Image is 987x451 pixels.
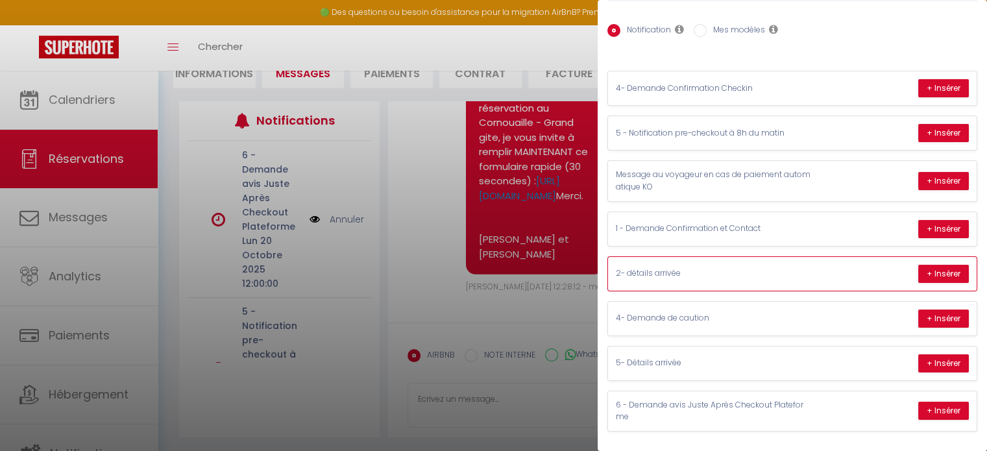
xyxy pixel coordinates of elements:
button: + Insérer [918,265,969,283]
p: 4- Demande de caution [616,312,810,324]
p: 4- Demande Confirmation Checkin [616,82,810,95]
p: 2- détails arrivée [616,267,810,280]
button: + Insérer [918,172,969,190]
button: + Insérer [918,124,969,142]
i: Les notifications sont visibles par toi et ton équipe [675,24,684,34]
button: + Insérer [918,310,969,328]
p: 6 - Demande avis Juste Après Checkout Plateforme [616,399,810,424]
i: Les modèles généraux sont visibles par vous et votre équipe [769,24,778,34]
button: + Insérer [918,354,969,372]
label: Mes modèles [707,24,765,38]
p: Message au voyageur en cas de paiement automatique KO [616,169,810,193]
p: 1 - Demande Confirmation et Contact [616,223,810,235]
button: + Insérer [918,402,969,420]
p: 5- Détails arrivée [616,357,810,369]
p: 5 - Notification pre-checkout à 8h du matin [616,127,810,140]
button: + Insérer [918,79,969,97]
button: + Insérer [918,220,969,238]
label: Notification [620,24,671,38]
